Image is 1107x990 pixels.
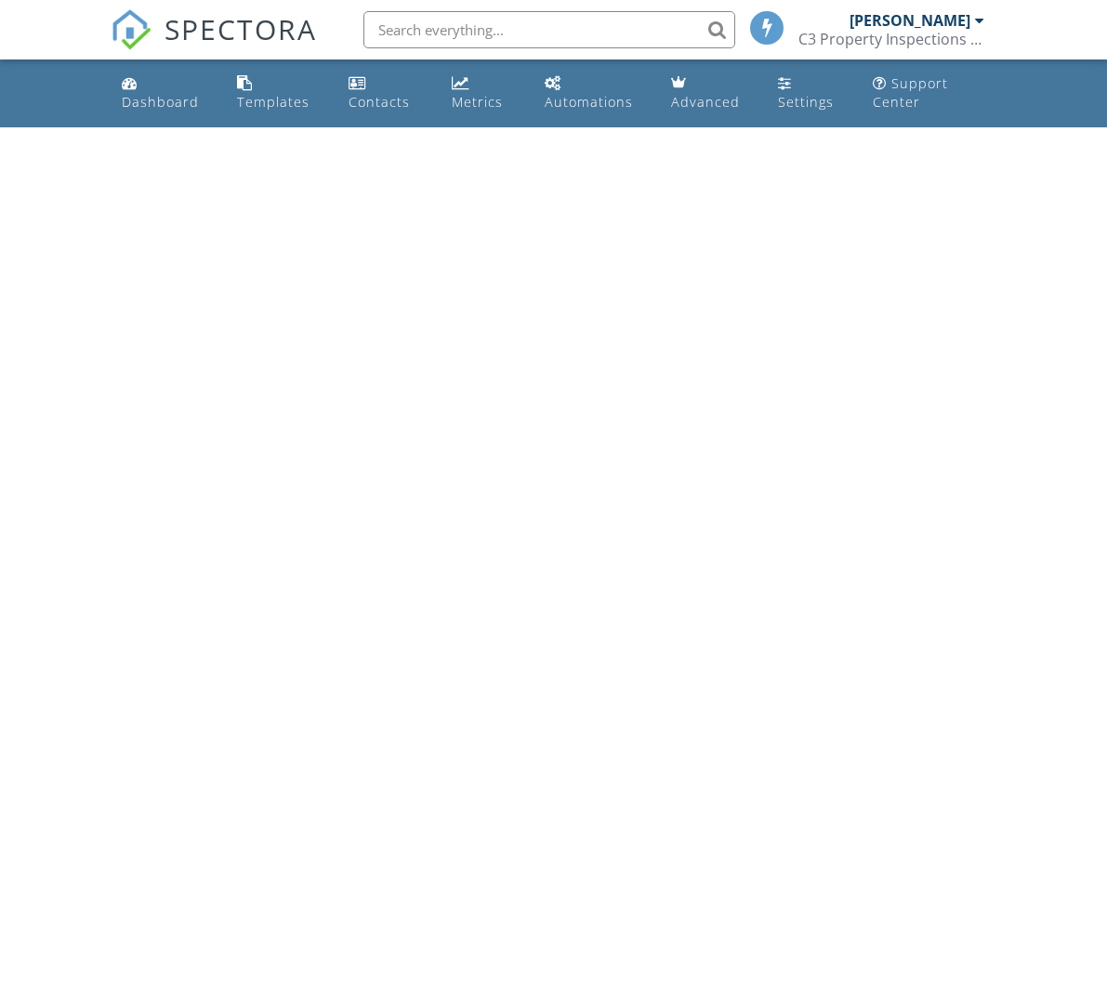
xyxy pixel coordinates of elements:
[341,67,429,120] a: Contacts
[537,67,649,120] a: Automations (Basic)
[671,93,740,111] div: Advanced
[778,93,834,111] div: Settings
[545,93,633,111] div: Automations
[230,67,326,120] a: Templates
[865,67,993,120] a: Support Center
[122,93,199,111] div: Dashboard
[114,67,215,120] a: Dashboard
[237,93,310,111] div: Templates
[349,93,410,111] div: Contacts
[873,74,948,111] div: Support Center
[363,11,735,48] input: Search everything...
[111,9,152,50] img: The Best Home Inspection Software - Spectora
[452,93,503,111] div: Metrics
[444,67,523,120] a: Metrics
[850,11,970,30] div: [PERSON_NAME]
[771,67,850,120] a: Settings
[798,30,984,48] div: C3 Property Inspections Inc.
[664,67,756,120] a: Advanced
[165,9,317,48] span: SPECTORA
[111,25,317,64] a: SPECTORA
